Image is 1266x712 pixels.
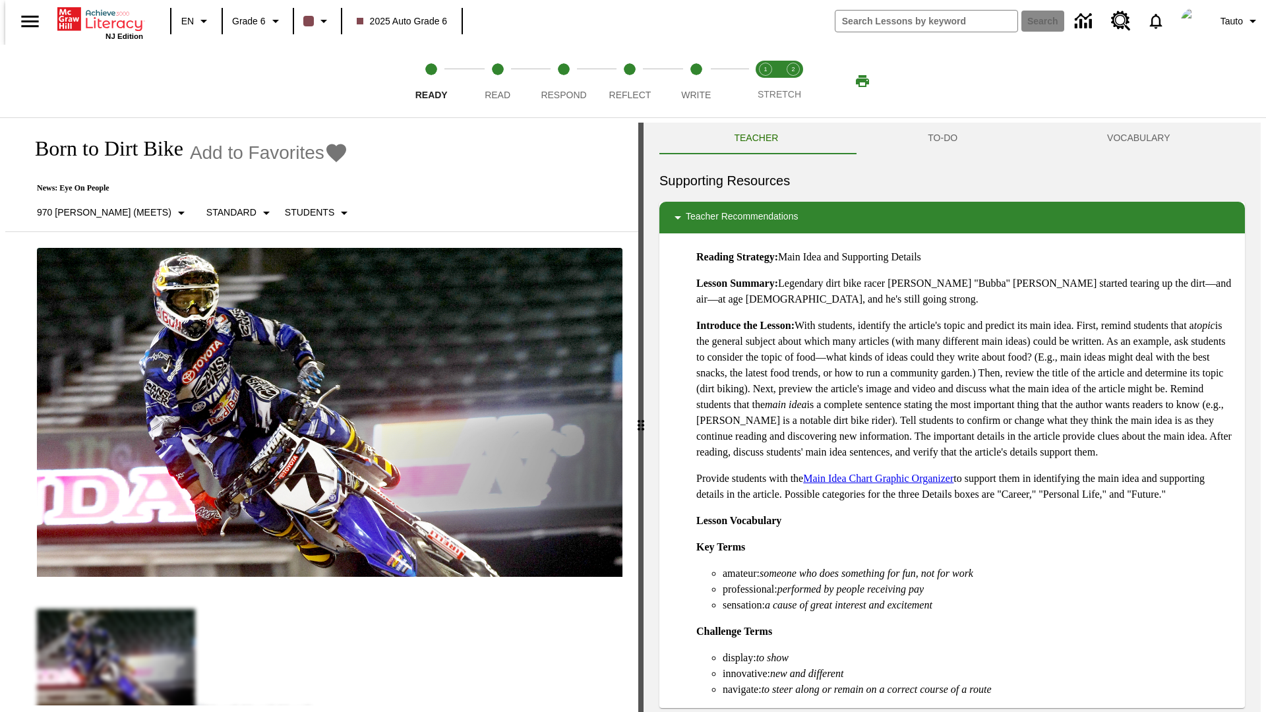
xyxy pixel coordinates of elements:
a: Resource Center, Will open in new tab [1103,3,1139,39]
button: Grade: Grade 6, Select a grade [227,9,289,33]
p: Teacher Recommendations [686,210,798,225]
button: Profile/Settings [1215,9,1266,33]
em: new and different [770,668,843,679]
h1: Born to Dirt Bike [21,136,183,161]
div: activity [644,123,1261,712]
span: NJ Edition [105,32,143,40]
button: Read step 2 of 5 [459,45,535,117]
button: Select Student [280,201,357,225]
span: Grade 6 [232,15,266,28]
span: STRETCH [758,89,801,100]
em: main idea [765,399,807,410]
em: to show [756,652,789,663]
span: 2025 Auto Grade 6 [357,15,448,28]
button: Reflect step 4 of 5 [591,45,668,117]
button: Teacher [659,123,853,154]
input: search field [835,11,1017,32]
h6: Supporting Resources [659,170,1245,191]
button: Open side menu [11,2,49,41]
button: Scaffolds, Standard [201,201,280,225]
div: Press Enter or Spacebar and then press right and left arrow keys to move the slider [638,123,644,712]
em: a cause of great interest and excitement [765,599,932,610]
strong: Lesson Summary: [696,278,778,289]
li: sensation: [723,597,1234,613]
div: Instructional Panel Tabs [659,123,1245,154]
span: EN [181,15,194,28]
button: Select Lexile, 970 Lexile (Meets) [32,201,195,225]
li: amateur: [723,566,1234,581]
span: Ready [415,90,448,100]
img: Motocross racer James Stewart flies through the air on his dirt bike. [37,248,622,578]
button: Language: EN, Select a language [175,9,218,33]
strong: Reading Strategy: [696,251,778,262]
button: Stretch Read step 1 of 2 [746,45,785,117]
li: navigate: [723,682,1234,697]
div: Teacher Recommendations [659,202,1245,233]
button: Print [841,69,884,93]
img: Avatar [1181,8,1207,34]
button: Ready step 1 of 5 [393,45,469,117]
p: Provide students with the to support them in identifying the main idea and supporting details in ... [696,471,1234,502]
strong: Lesson Vocabulary [696,515,781,526]
p: Standard [206,206,256,220]
p: 970 [PERSON_NAME] (Meets) [37,206,171,220]
span: Tauto [1221,15,1243,28]
em: topic [1194,320,1215,331]
strong: Introduce the Lesson: [696,320,795,331]
p: Main Idea and Supporting Details [696,249,1234,265]
button: Respond step 3 of 5 [526,45,602,117]
div: Home [57,5,143,40]
span: Read [485,90,510,100]
button: Stretch Respond step 2 of 2 [774,45,812,117]
p: Legendary dirt bike racer [PERSON_NAME] "Bubba" [PERSON_NAME] started tearing up the dirt—and air... [696,276,1234,307]
button: Add to Favorites - Born to Dirt Bike [190,141,348,164]
button: Class color is dark brown. Change class color [298,9,337,33]
p: With students, identify the article's topic and predict its main idea. First, remind students tha... [696,318,1234,460]
li: innovative: [723,666,1234,682]
span: Write [681,90,711,100]
strong: Challenge Terms [696,626,772,637]
button: VOCABULARY [1033,123,1245,154]
a: Notifications [1139,4,1173,38]
li: display: [723,650,1234,666]
a: Data Center [1067,3,1103,40]
em: someone who does something for fun, not for work [760,568,973,579]
strong: Key Terms [696,541,745,552]
span: Add to Favorites [190,142,324,163]
li: professional: [723,581,1234,597]
em: performed by people receiving pay [777,583,924,595]
em: to steer along or remain on a correct course of a route [762,684,992,695]
text: 1 [764,66,767,73]
button: TO-DO [853,123,1033,154]
span: Respond [541,90,586,100]
a: Main Idea Chart Graphic Organizer [803,473,953,484]
p: News: Eye On People [21,183,357,193]
button: Write step 5 of 5 [658,45,735,117]
text: 2 [791,66,795,73]
div: reading [5,123,638,705]
p: Students [285,206,334,220]
span: Reflect [609,90,651,100]
button: Select a new avatar [1173,4,1215,38]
